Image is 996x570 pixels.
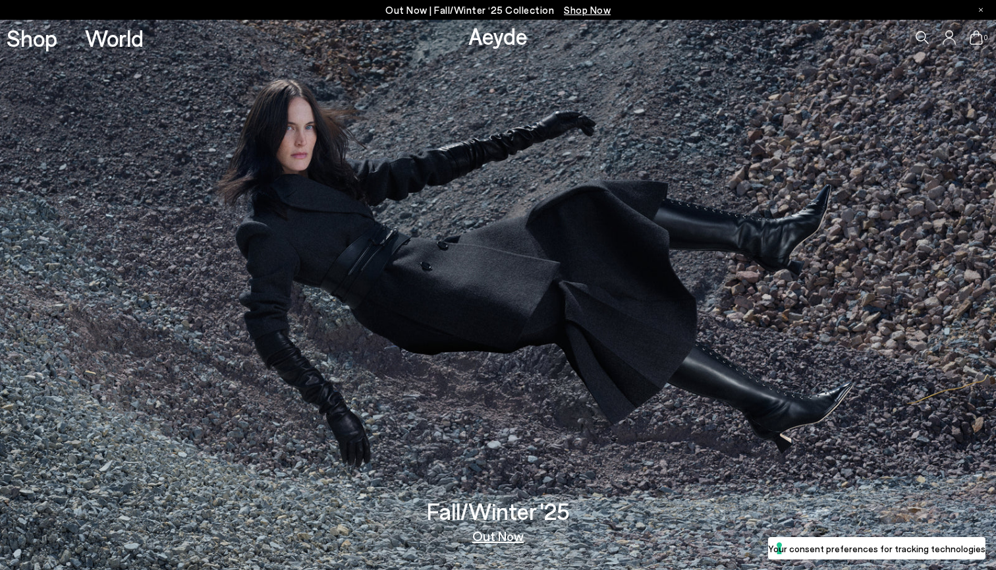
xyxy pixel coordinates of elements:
a: 0 [970,30,983,45]
span: 0 [983,34,989,42]
label: Your consent preferences for tracking technologies [768,542,985,556]
a: Out Now [472,529,524,542]
a: World [85,26,144,49]
a: Aeyde [468,22,528,49]
button: Your consent preferences for tracking technologies [768,537,985,559]
h3: Fall/Winter '25 [427,499,570,523]
span: Navigate to /collections/new-in [564,4,611,16]
p: Out Now | Fall/Winter ‘25 Collection [385,2,611,18]
a: Shop [7,26,57,49]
